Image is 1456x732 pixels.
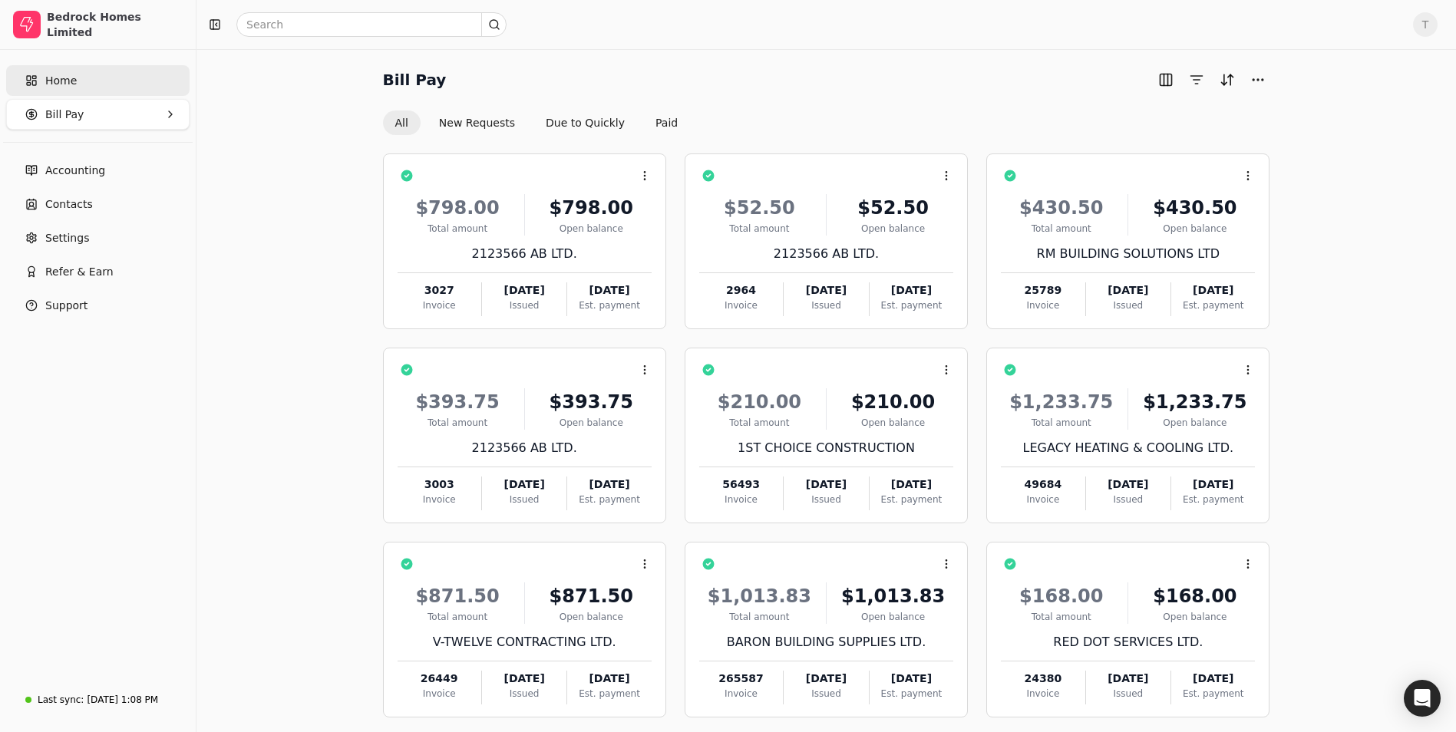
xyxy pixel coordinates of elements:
div: 24380 [1001,671,1085,687]
div: Open balance [1134,416,1255,430]
div: RM BUILDING SOLUTIONS LTD [1001,245,1255,263]
div: Total amount [1001,416,1121,430]
div: Invoice [1001,298,1085,312]
div: Est. payment [1171,298,1255,312]
div: Issued [1086,687,1170,701]
div: 25789 [1001,282,1085,298]
div: Invoice [398,298,481,312]
div: Open balance [833,610,953,624]
div: [DATE] [1086,282,1170,298]
div: [DATE] [482,476,566,493]
div: Est. payment [567,687,651,701]
div: $52.50 [833,194,953,222]
div: $393.75 [531,388,652,416]
input: Search [236,12,507,37]
div: Invoice [699,493,783,506]
div: Open balance [1134,222,1255,236]
a: Home [6,65,190,96]
div: Total amount [1001,610,1121,624]
a: Accounting [6,155,190,186]
div: Total amount [699,416,820,430]
div: $168.00 [1001,582,1121,610]
a: Settings [6,223,190,253]
button: All [383,110,421,135]
div: RED DOT SERVICES LTD. [1001,633,1255,651]
div: Open balance [531,222,652,236]
div: Issued [482,298,566,312]
button: Refer & Earn [6,256,190,287]
div: BARON BUILDING SUPPLIES LTD. [699,633,953,651]
div: $871.50 [531,582,652,610]
div: [DATE] [1171,476,1255,493]
div: 2964 [699,282,783,298]
div: Est. payment [1171,687,1255,701]
div: 56493 [699,476,783,493]
div: [DATE] [1086,671,1170,687]
div: [DATE] [567,476,651,493]
span: Accounting [45,163,105,179]
div: Issued [784,493,868,506]
div: Open balance [531,610,652,624]
div: $1,013.83 [833,582,953,610]
div: $210.00 [833,388,953,416]
div: $798.00 [398,194,518,222]
div: $393.75 [398,388,518,416]
div: Open balance [833,222,953,236]
span: Support [45,298,87,314]
div: 2123566 AB LTD. [398,245,652,263]
div: Open balance [833,416,953,430]
div: [DATE] [567,671,651,687]
div: Invoice [699,298,783,312]
div: 3003 [398,476,481,493]
div: Issued [784,298,868,312]
div: Invoice [398,687,481,701]
div: [DATE] [870,476,953,493]
div: Est. payment [1171,493,1255,506]
div: Bedrock Homes Limited [47,9,183,40]
div: [DATE] [482,282,566,298]
span: Home [45,73,77,89]
div: Invoice [699,687,783,701]
div: Open Intercom Messenger [1404,680,1441,717]
div: $52.50 [699,194,820,222]
div: $1,233.75 [1001,388,1121,416]
div: 2123566 AB LTD. [699,245,953,263]
button: T [1413,12,1438,37]
div: [DATE] [1171,282,1255,298]
div: [DATE] 1:08 PM [87,693,158,707]
div: Total amount [699,610,820,624]
div: Last sync: [38,693,84,707]
div: $210.00 [699,388,820,416]
a: Last sync:[DATE] 1:08 PM [6,686,190,714]
div: Total amount [398,222,518,236]
div: Total amount [699,222,820,236]
div: Open balance [531,416,652,430]
button: Paid [643,110,690,135]
div: Total amount [398,610,518,624]
div: $871.50 [398,582,518,610]
button: Bill Pay [6,99,190,130]
div: $1,013.83 [699,582,820,610]
div: Issued [482,687,566,701]
span: Settings [45,230,89,246]
div: $430.50 [1001,194,1121,222]
div: Invoice [1001,687,1085,701]
div: Issued [482,493,566,506]
button: Sort [1215,68,1240,92]
div: 1ST CHOICE CONSTRUCTION [699,439,953,457]
div: $168.00 [1134,582,1255,610]
div: Est. payment [870,687,953,701]
div: [DATE] [567,282,651,298]
div: [DATE] [1086,476,1170,493]
div: [DATE] [482,671,566,687]
div: [DATE] [784,671,868,687]
button: Due to Quickly [533,110,637,135]
a: Contacts [6,189,190,219]
div: Issued [784,687,868,701]
div: 3027 [398,282,481,298]
div: $430.50 [1134,194,1255,222]
div: $798.00 [531,194,652,222]
div: Est. payment [567,298,651,312]
div: Invoice [398,493,481,506]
